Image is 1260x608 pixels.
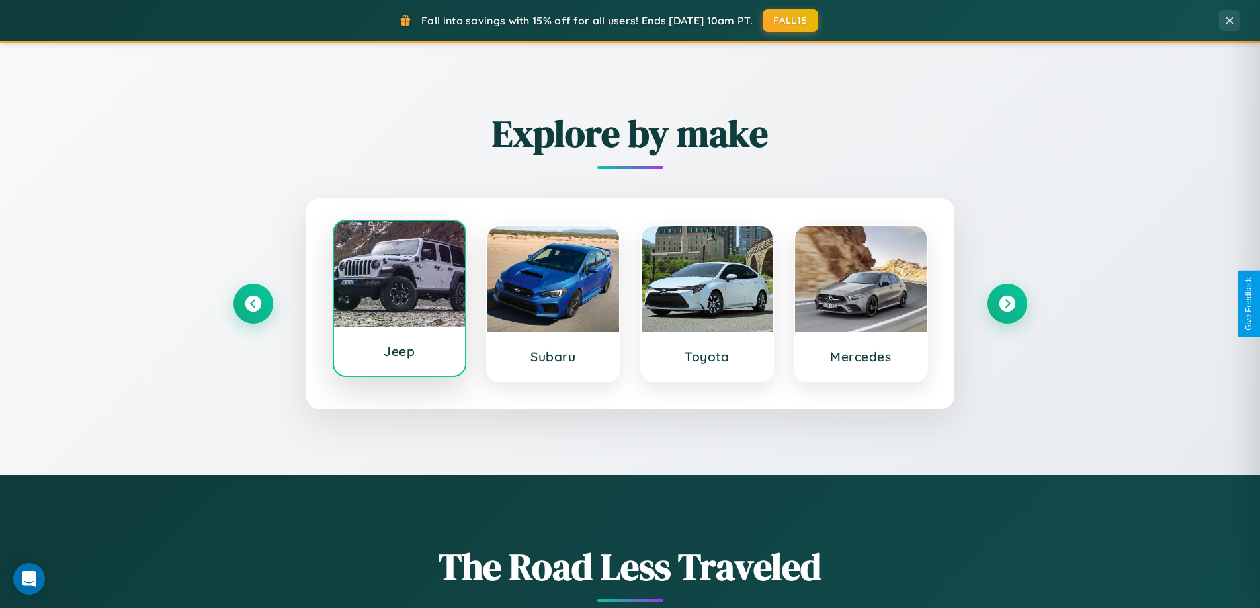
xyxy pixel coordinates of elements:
[1244,277,1253,331] div: Give Feedback
[421,14,753,27] span: Fall into savings with 15% off for all users! Ends [DATE] 10am PT.
[233,541,1027,592] h1: The Road Less Traveled
[655,349,760,365] h3: Toyota
[763,9,818,32] button: FALL15
[501,349,606,365] h3: Subaru
[233,108,1027,159] h2: Explore by make
[808,349,913,365] h3: Mercedes
[347,343,452,359] h3: Jeep
[13,563,45,595] div: Open Intercom Messenger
